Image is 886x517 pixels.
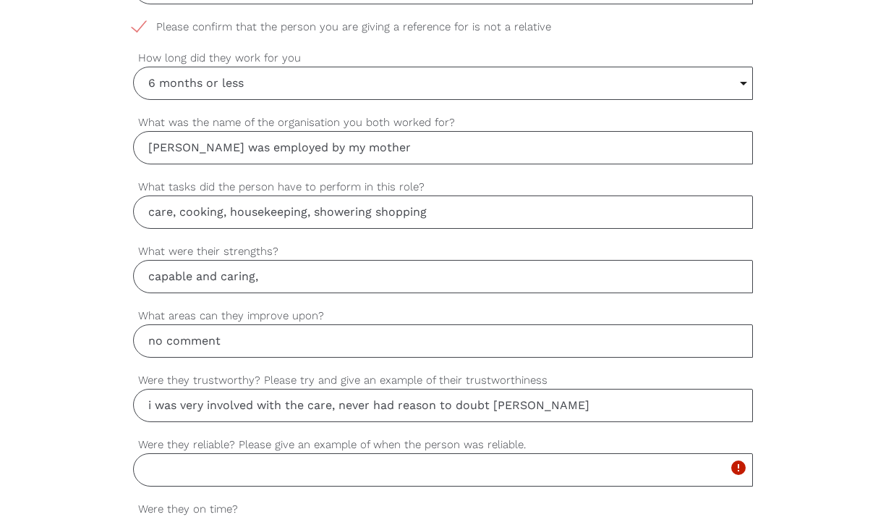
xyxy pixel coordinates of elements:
[133,308,754,324] label: What areas can they improve upon?
[730,459,747,476] i: error
[133,179,754,196] label: What tasks did the person have to perform in this role?
[133,243,754,260] label: What were their strengths?
[133,50,754,67] label: How long did they work for you
[133,19,579,35] span: Please confirm that the person you are giving a reference for is not a relative
[133,114,754,131] label: What was the name of the organisation you both worked for?
[133,372,754,389] label: Were they trustworthy? Please try and give an example of their trustworthiness
[133,437,754,453] label: Were they reliable? Please give an example of when the person was reliable.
